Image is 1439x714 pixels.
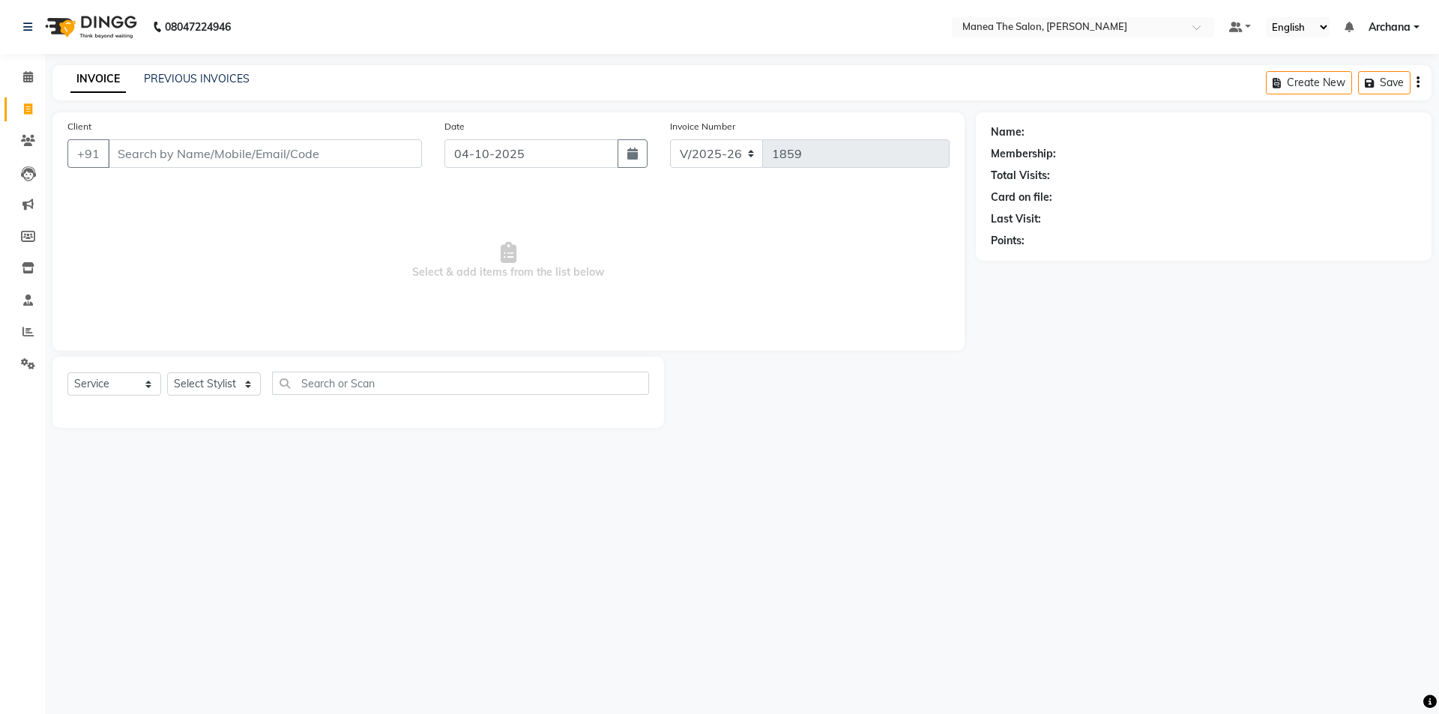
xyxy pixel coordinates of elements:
span: Archana [1369,19,1411,35]
label: Date [444,120,465,133]
div: Membership: [991,146,1056,162]
label: Client [67,120,91,133]
div: Total Visits: [991,168,1050,184]
button: Save [1358,71,1411,94]
a: PREVIOUS INVOICES [144,72,250,85]
input: Search by Name/Mobile/Email/Code [108,139,422,168]
input: Search or Scan [272,372,649,395]
div: Points: [991,233,1025,249]
img: logo [38,6,141,48]
div: Last Visit: [991,211,1041,227]
span: Select & add items from the list below [67,186,950,336]
div: Card on file: [991,190,1052,205]
button: +91 [67,139,109,168]
label: Invoice Number [670,120,735,133]
div: Name: [991,124,1025,140]
a: INVOICE [70,66,126,93]
button: Create New [1266,71,1352,94]
b: 08047224946 [165,6,231,48]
